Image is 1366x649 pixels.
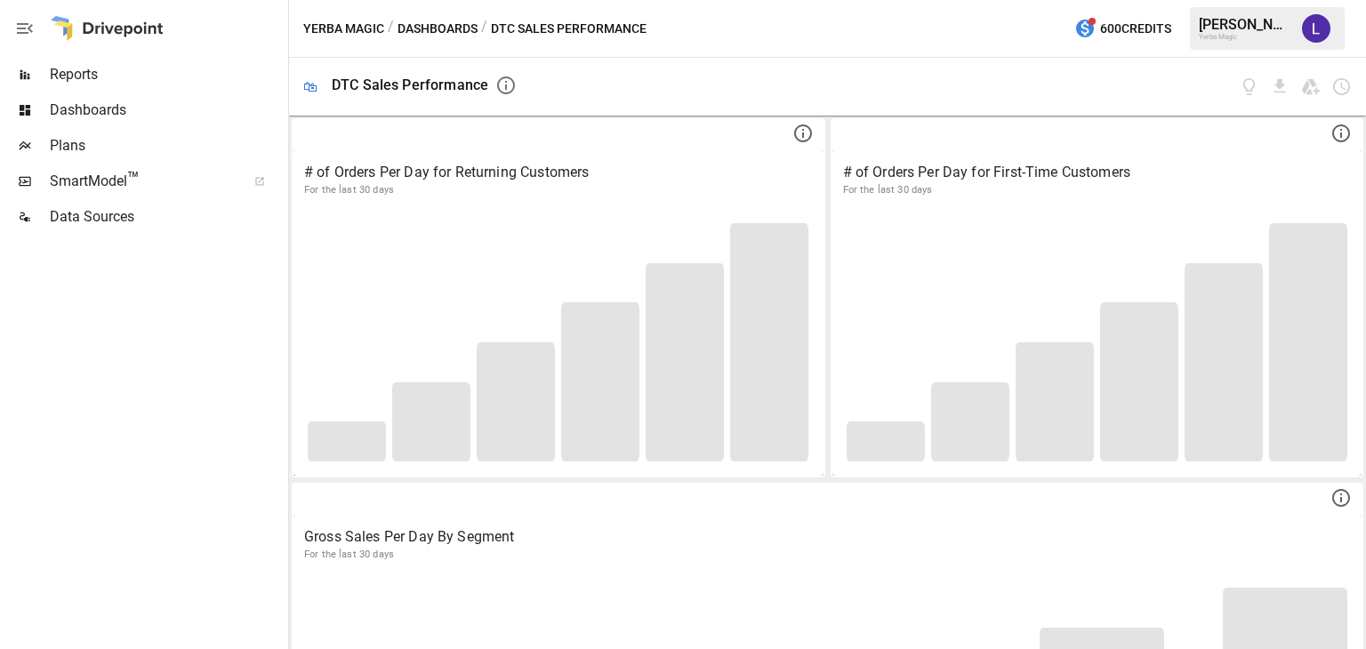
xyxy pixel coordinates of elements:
[304,526,1351,548] p: Gross Sales Per Day By Segment
[843,162,1352,183] p: # of Orders Per Day for First-Time Customers
[1199,16,1291,33] div: [PERSON_NAME]
[1100,18,1171,40] span: 600 Credits
[127,168,140,190] span: ™
[50,100,285,121] span: Dashboards
[304,162,813,183] p: # of Orders Per Day for Returning Customers
[303,78,317,95] div: 🛍
[1300,76,1321,97] button: Save as Google Doc
[843,183,1352,197] p: For the last 30 days
[304,183,813,197] p: For the last 30 days
[1239,76,1259,97] button: View documentation
[50,135,285,156] span: Plans
[50,206,285,228] span: Data Sources
[481,18,487,40] div: /
[1291,4,1341,53] button: Laarni Niro
[1270,76,1290,97] button: Download dashboard
[1302,14,1330,43] img: Laarni Niro
[303,18,384,40] button: Yerba Magic
[50,64,285,85] span: Reports
[388,18,394,40] div: /
[332,76,488,93] div: DTC Sales Performance
[1331,76,1352,97] button: Schedule dashboard
[398,18,478,40] button: Dashboards
[1199,33,1291,41] div: Yerba Magic
[1067,12,1178,45] button: 600Credits
[50,171,235,192] span: SmartModel
[304,548,1351,562] p: For the last 30 days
